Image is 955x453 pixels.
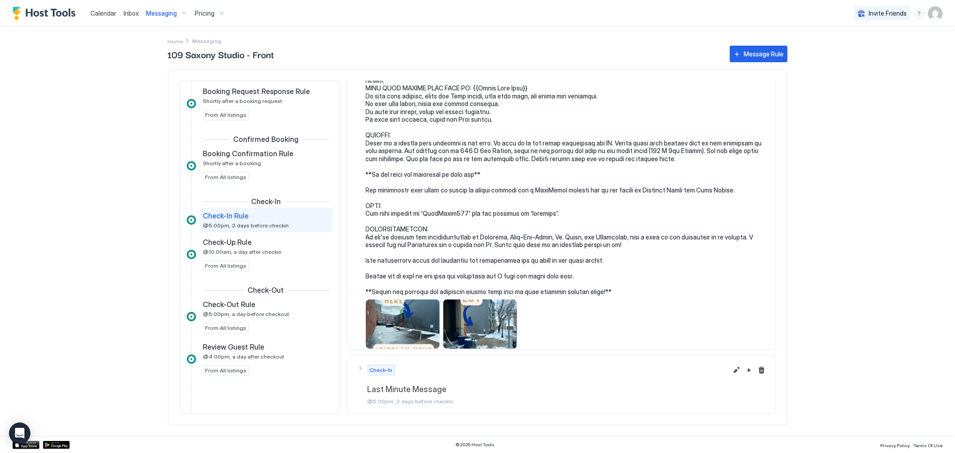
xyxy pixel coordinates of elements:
[203,98,283,104] span: Shortly after a booking request
[168,36,184,46] a: Home
[206,262,247,270] span: From All listings
[348,356,776,414] button: Check-InLast Minute Message@5:00pm, 2 days before checkinEdit message rulePause Message RuleDelet...
[203,238,252,247] span: Check-Up Rule
[203,342,265,351] span: Review Guest Rule
[913,443,942,448] span: Terms Of Use
[248,286,284,295] span: Check-Out
[913,440,942,449] a: Terms Of Use
[195,9,214,17] span: Pricing
[9,423,30,444] div: Open Intercom Messenger
[456,442,495,448] span: © 2025 Host Tools
[206,324,247,332] span: From All listings
[90,9,116,18] a: Calendar
[914,8,925,19] div: menu
[730,46,788,62] button: Message Rule
[756,365,767,376] button: Delete message rule
[233,135,299,144] span: Confirmed Booking
[880,443,910,448] span: Privacy Policy
[146,9,177,17] span: Messaging
[203,300,256,309] span: Check-Out Rule
[203,211,249,220] span: Check-In Rule
[203,87,310,96] span: Booking Request Response Rule
[206,367,247,375] span: From All listings
[203,149,294,158] span: Booking Confirmation Rule
[368,398,728,405] span: @5:00pm, 2 days before checkin
[206,111,247,119] span: From All listings
[928,6,942,21] div: User profile
[251,197,281,206] span: Check-In
[90,9,116,17] span: Calendar
[13,7,80,20] a: Host Tools Logo
[193,38,222,44] span: Breadcrumb
[13,441,39,449] a: App Store
[206,173,247,181] span: From All listings
[168,38,184,45] span: Home
[203,160,261,167] span: Shortly after a booking
[443,299,517,349] div: View image
[366,299,440,349] div: View image
[731,365,742,376] button: Edit message rule
[368,385,728,395] span: Last Minute Message
[880,440,910,449] a: Privacy Policy
[744,365,754,376] button: Pause Message Rule
[124,9,139,17] span: Inbox
[203,311,290,317] span: @5:00pm, a day before checkout
[869,9,907,17] span: Invite Friends
[203,353,285,360] span: @4:00pm, a day after checkout
[168,36,184,46] div: Breadcrumb
[203,222,289,229] span: @5:00pm, 2 days before checkin
[370,366,393,374] span: Check-In
[203,248,282,255] span: @10:00am, a day after checkin
[124,9,139,18] a: Inbox
[744,49,784,59] div: Message Rule
[43,441,70,449] a: Google Play Store
[168,47,721,61] span: 109 Saxony Studio - Front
